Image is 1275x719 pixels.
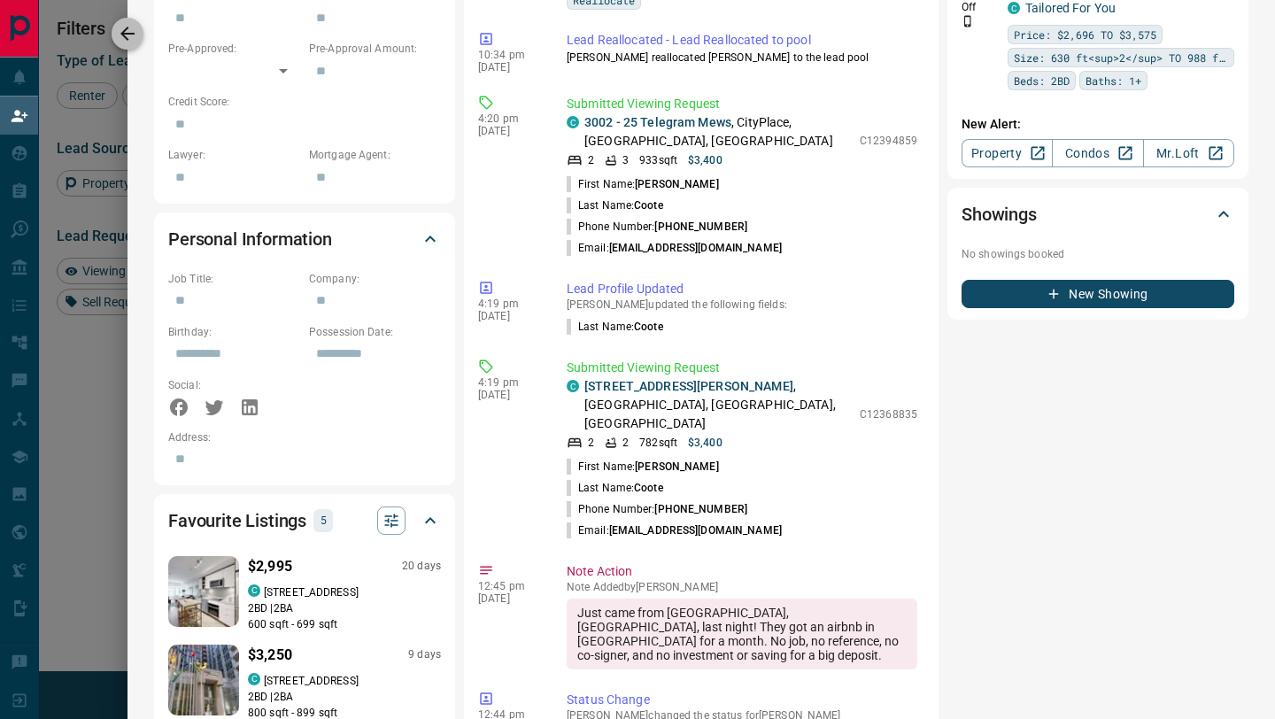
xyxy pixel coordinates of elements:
p: New Alert: [962,115,1234,134]
p: Pre-Approved: [168,41,300,57]
p: [DATE] [478,592,540,605]
p: 10:34 pm [478,49,540,61]
span: Coote [634,482,663,494]
p: Possession Date: [309,324,441,340]
p: 2 [622,435,629,451]
p: 600 sqft - 699 sqft [248,616,441,632]
img: Favourited listing [151,645,258,715]
p: Email: [567,240,782,256]
div: condos.ca [567,380,579,392]
p: 2 [588,152,594,168]
p: No showings booked [962,246,1234,262]
span: Baths: 1+ [1086,72,1141,89]
p: Last Name : [567,319,663,335]
p: Lead Profile Updated [567,280,917,298]
p: 933 sqft [639,152,677,168]
div: condos.ca [248,673,260,685]
p: 782 sqft [639,435,677,451]
p: [PERSON_NAME] reallocated [PERSON_NAME] to the lead pool [567,50,917,66]
p: Last Name: [567,197,663,213]
p: $3,400 [688,152,722,168]
p: Phone Number: [567,219,747,235]
p: 2 BD | 2 BA [248,600,441,616]
p: First Name: [567,459,719,475]
p: Last Name: [567,480,663,496]
div: condos.ca [567,116,579,128]
p: , CityPlace, [GEOGRAPHIC_DATA], [GEOGRAPHIC_DATA] [584,113,851,151]
p: $3,250 [248,645,292,666]
p: [DATE] [478,125,540,137]
a: [STREET_ADDRESS][PERSON_NAME] [584,379,793,393]
p: Credit Score: [168,94,441,110]
div: Just came from [GEOGRAPHIC_DATA], [GEOGRAPHIC_DATA], last night! They got an airbnb in [GEOGRAPHI... [567,599,917,669]
p: $2,995 [248,556,292,577]
a: Tailored For You [1025,1,1116,15]
span: [EMAIL_ADDRESS][DOMAIN_NAME] [609,524,782,537]
p: C12368835 [860,406,917,422]
svg: Push Notification Only [962,15,974,27]
h2: Showings [962,200,1037,228]
p: Note Added by [PERSON_NAME] [567,581,917,593]
p: Lead Reallocated - Lead Reallocated to pool [567,31,917,50]
p: [PERSON_NAME] updated the following fields: [567,298,917,311]
p: 4:20 pm [478,112,540,125]
a: Favourited listing$2,99520 dayscondos.ca[STREET_ADDRESS]2BD |2BA600 sqft - 699 sqft [168,553,441,632]
p: 2 [588,435,594,451]
div: Showings [962,193,1234,236]
p: $3,400 [688,435,722,451]
p: Submitted Viewing Request [567,95,917,113]
span: [PERSON_NAME] [635,460,718,473]
p: Pre-Approval Amount: [309,41,441,57]
p: 2 BD | 2 BA [248,689,441,705]
p: 20 days [402,559,441,574]
p: 3 [622,152,629,168]
a: Property [962,139,1053,167]
p: [DATE] [478,310,540,322]
p: 12:45 pm [478,580,540,592]
p: [DATE] [478,389,540,401]
span: Price: $2,696 TO $3,575 [1014,26,1156,43]
p: 9 days [408,647,441,662]
p: [STREET_ADDRESS] [264,673,359,689]
p: Status Change [567,691,917,709]
p: Submitted Viewing Request [567,359,917,377]
div: condos.ca [248,584,260,597]
div: Favourite Listings5 [168,499,441,542]
a: 3002 - 25 Telegram Mews [584,115,731,129]
span: Coote [634,199,663,212]
span: [PHONE_NUMBER] [654,503,747,515]
p: Job Title: [168,271,300,287]
p: Lawyer: [168,147,300,163]
p: , [GEOGRAPHIC_DATA], [GEOGRAPHIC_DATA], [GEOGRAPHIC_DATA] [584,377,851,433]
p: Phone Number: [567,501,747,517]
p: Email: [567,522,782,538]
p: Note Action [567,562,917,581]
div: Personal Information [168,218,441,260]
p: C12394859 [860,133,917,149]
p: Social: [168,377,300,393]
span: Coote [634,321,663,333]
p: [DATE] [478,61,540,73]
p: Address: [168,429,441,445]
p: Mortgage Agent: [309,147,441,163]
h2: Favourite Listings [168,506,306,535]
span: Beds: 2BD [1014,72,1070,89]
p: 5 [319,511,328,530]
p: 4:19 pm [478,298,540,310]
a: Condos [1052,139,1143,167]
p: Birthday: [168,324,300,340]
a: Mr.Loft [1143,139,1234,167]
div: condos.ca [1008,2,1020,14]
img: Favourited listing [151,556,258,627]
p: 4:19 pm [478,376,540,389]
p: Company: [309,271,441,287]
p: First Name: [567,176,719,192]
button: New Showing [962,280,1234,308]
h2: Personal Information [168,225,332,253]
span: [PHONE_NUMBER] [654,220,747,233]
span: [EMAIL_ADDRESS][DOMAIN_NAME] [609,242,782,254]
span: Size: 630 ft<sup>2</sup> TO 988 ft<sup>2</sup> [1014,49,1228,66]
p: [STREET_ADDRESS] [264,584,359,600]
span: [PERSON_NAME] [635,178,718,190]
